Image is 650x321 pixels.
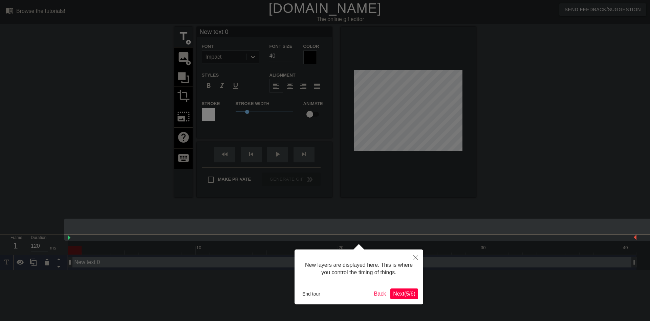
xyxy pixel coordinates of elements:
button: Back [371,288,389,299]
div: New layers are displayed here. This is where you control the timing of things. [300,255,418,283]
button: Next [390,288,418,299]
span: Next ( 5 / 6 ) [393,291,415,297]
button: Close [408,249,423,265]
button: End tour [300,289,323,299]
